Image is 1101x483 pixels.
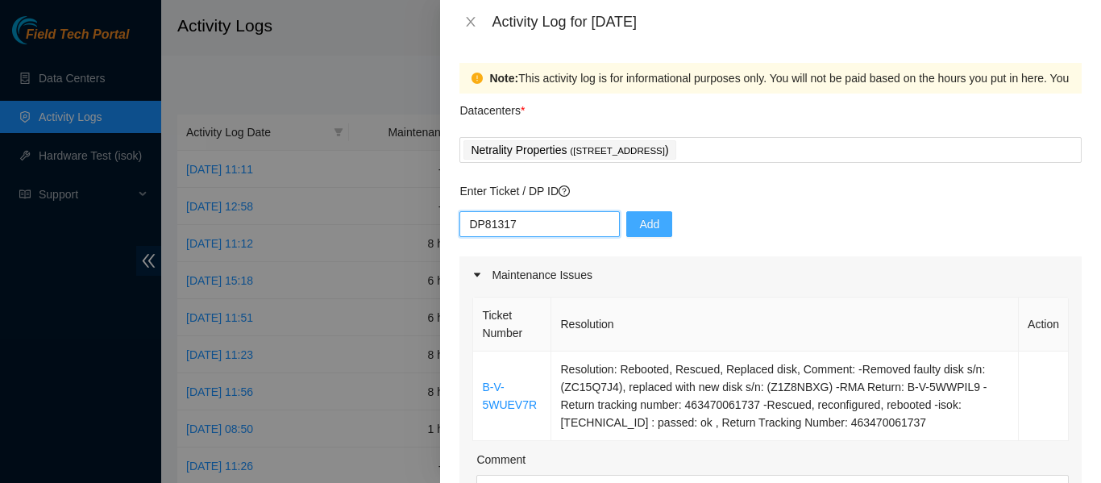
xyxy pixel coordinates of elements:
p: Netrality Properties ) [471,141,668,160]
p: Enter Ticket / DP ID [459,182,1082,200]
p: Datacenters [459,94,525,119]
span: close [464,15,477,28]
span: ( [STREET_ADDRESS] [570,146,665,156]
th: Resolution [551,298,1019,352]
a: B-V-5WUEV7R [482,381,537,411]
span: Add [639,215,659,233]
div: Maintenance Issues [459,256,1082,294]
span: caret-right [472,270,482,280]
strong: Note: [489,69,518,87]
span: exclamation-circle [472,73,483,84]
button: Add [626,211,672,237]
th: Ticket Number [473,298,551,352]
th: Action [1019,298,1069,352]
label: Comment [476,451,526,468]
button: Close [459,15,482,30]
td: Resolution: Rebooted, Rescued, Replaced disk, Comment: -Removed faulty disk s/n: (ZC15Q7J4), repl... [551,352,1019,441]
div: Activity Log for [DATE] [492,13,1082,31]
span: question-circle [559,185,570,197]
